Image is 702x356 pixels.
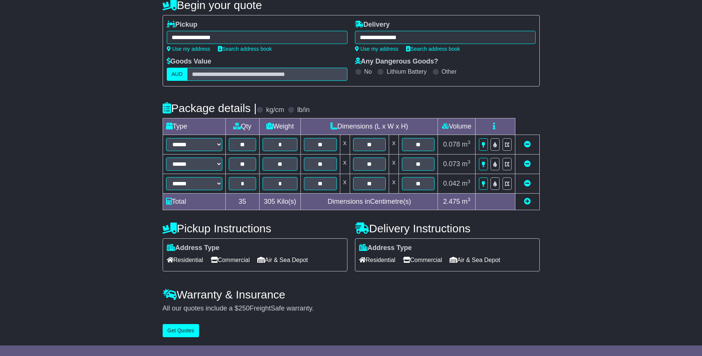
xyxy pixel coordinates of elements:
td: Total [163,194,225,210]
label: Delivery [355,21,390,29]
td: x [389,174,399,194]
td: Dimensions (L x W x H) [301,118,438,135]
td: x [389,155,399,174]
label: Lithium Battery [386,68,427,75]
label: Address Type [359,244,412,252]
span: Commercial [211,254,250,266]
a: Use my address [167,46,210,52]
label: Goods Value [167,58,211,66]
sup: 3 [468,159,471,165]
a: Add new item [524,198,531,205]
td: Qty [225,118,260,135]
span: 0.073 [443,160,460,168]
td: x [340,174,350,194]
span: Air & Sea Depot [450,254,500,266]
span: 0.042 [443,180,460,187]
label: lb/in [297,106,309,114]
button: Get Quotes [163,324,199,337]
h4: Warranty & Insurance [163,288,540,301]
span: 0.078 [443,141,460,148]
div: All our quotes include a $ FreightSafe warranty. [163,304,540,313]
label: No [364,68,372,75]
span: Residential [359,254,396,266]
a: Search address book [406,46,460,52]
span: 2.475 [443,198,460,205]
a: Remove this item [524,160,531,168]
label: kg/cm [266,106,284,114]
h4: Package details | [163,102,257,114]
label: Other [442,68,457,75]
label: Address Type [167,244,220,252]
a: Search address book [218,46,272,52]
label: Pickup [167,21,198,29]
td: 35 [225,194,260,210]
td: x [389,135,399,155]
a: Remove this item [524,141,531,148]
span: 250 [239,304,250,312]
span: Residential [167,254,203,266]
span: m [462,180,471,187]
span: m [462,198,471,205]
span: m [462,141,471,148]
span: Commercial [403,254,442,266]
a: Remove this item [524,180,531,187]
sup: 3 [468,197,471,202]
td: Kilo(s) [260,194,301,210]
sup: 3 [468,139,471,145]
td: x [340,135,350,155]
td: Dimensions in Centimetre(s) [301,194,438,210]
sup: 3 [468,179,471,184]
h4: Delivery Instructions [355,222,540,235]
td: Weight [260,118,301,135]
td: Volume [438,118,476,135]
td: x [340,155,350,174]
label: AUD [167,68,188,81]
span: 305 [264,198,275,205]
span: Air & Sea Depot [257,254,308,266]
h4: Pickup Instructions [163,222,347,235]
label: Any Dangerous Goods? [355,58,438,66]
td: Type [163,118,225,135]
a: Use my address [355,46,399,52]
span: m [462,160,471,168]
